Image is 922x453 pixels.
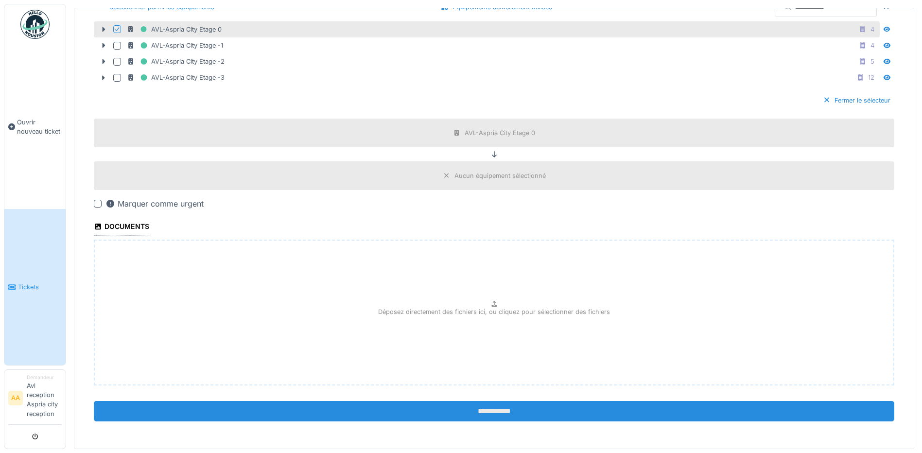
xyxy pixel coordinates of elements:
div: AVL-Aspria City Etage -1 [127,39,223,52]
li: Avl reception Aspria city reception [27,374,62,422]
span: Ouvrir nouveau ticket [17,118,62,136]
a: AA DemandeurAvl reception Aspria city reception [8,374,62,425]
img: Badge_color-CXgf-gQk.svg [20,10,50,39]
div: AVL-Aspria City Etage 0 [465,128,535,138]
div: Documents [94,219,149,236]
div: Marquer comme urgent [105,198,204,209]
a: Tickets [4,209,66,365]
p: Déposez directement des fichiers ici, ou cliquez pour sélectionner des fichiers [378,307,610,316]
span: Tickets [18,282,62,292]
div: Aucun équipement sélectionné [454,171,546,180]
div: 12 [868,73,874,82]
div: AVL-Aspria City Etage -2 [127,55,225,68]
a: Ouvrir nouveau ticket [4,44,66,209]
div: 4 [870,41,874,50]
div: AVL-Aspria City Etage -3 [127,71,225,84]
div: Fermer le sélecteur [819,94,894,107]
div: 5 [870,57,874,66]
div: AVL-Aspria City Etage 0 [127,23,222,35]
li: AA [8,391,23,405]
div: 4 [870,25,874,34]
div: Demandeur [27,374,62,381]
